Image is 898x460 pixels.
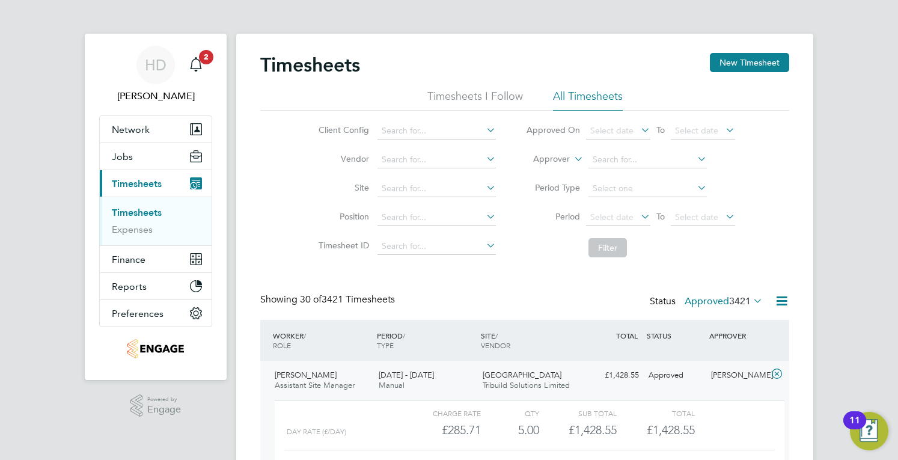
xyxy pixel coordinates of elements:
span: HD [145,57,166,73]
label: Approver [516,153,570,165]
a: 2 [184,46,208,84]
span: TYPE [377,340,394,350]
span: Holly Dunnage [99,89,212,103]
label: Timesheet ID [315,240,369,251]
span: Manual [379,380,405,390]
a: Powered byEngage [130,394,182,417]
span: Finance [112,254,145,265]
div: Status [650,293,765,310]
span: / [495,331,498,340]
button: Finance [100,246,212,272]
h2: Timesheets [260,53,360,77]
span: Select date [675,212,718,222]
a: Expenses [112,224,153,235]
span: £1,428.55 [647,423,695,437]
div: APPROVER [706,325,769,346]
span: Timesheets [112,178,162,189]
span: [PERSON_NAME] [275,370,337,380]
input: Search for... [377,238,496,255]
span: Network [112,124,150,135]
div: Charge rate [403,406,481,420]
span: 2 [199,50,213,64]
span: 3421 Timesheets [300,293,395,305]
div: Total [617,406,694,420]
span: TOTAL [616,331,638,340]
li: All Timesheets [553,89,623,111]
input: Search for... [377,180,496,197]
div: Timesheets [100,197,212,245]
span: Assistant Site Manager [275,380,355,390]
a: HD[PERSON_NAME] [99,46,212,103]
div: £285.71 [403,420,481,440]
span: To [653,209,668,224]
input: Search for... [377,209,496,226]
span: Engage [147,405,181,415]
div: PERIOD [374,325,478,356]
span: / [403,331,405,340]
div: QTY [481,406,539,420]
li: Timesheets I Follow [427,89,523,111]
div: SITE [478,325,582,356]
span: Preferences [112,308,163,319]
label: Approved On [526,124,580,135]
span: Select date [590,125,634,136]
a: Go to home page [99,339,212,358]
div: 5.00 [481,420,539,440]
span: VENDOR [481,340,510,350]
span: [GEOGRAPHIC_DATA] [483,370,561,380]
button: New Timesheet [710,53,789,72]
a: Timesheets [112,207,162,218]
div: £1,428.55 [581,366,644,385]
span: [DATE] - [DATE] [379,370,434,380]
span: 30 of [300,293,322,305]
span: Select date [590,212,634,222]
span: To [653,122,668,138]
span: Reports [112,281,147,292]
input: Search for... [377,152,496,168]
div: Showing [260,293,397,306]
span: ROLE [273,340,291,350]
div: WORKER [270,325,374,356]
span: Powered by [147,394,181,405]
span: Day rate (£/day) [287,428,346,436]
span: / [304,331,306,340]
button: Preferences [100,300,212,327]
div: Sub Total [539,406,617,420]
label: Vendor [315,153,369,164]
img: tribuildsolutions-logo-retina.png [127,339,183,358]
label: Client Config [315,124,369,135]
input: Select one [588,180,707,197]
div: 11 [849,420,860,436]
label: Position [315,211,369,222]
label: Approved [685,295,763,307]
button: Timesheets [100,170,212,197]
span: Jobs [112,151,133,162]
label: Site [315,182,369,193]
label: Period [526,211,580,222]
div: [PERSON_NAME] [706,366,769,385]
button: Jobs [100,143,212,170]
button: Open Resource Center, 11 new notifications [850,412,888,450]
button: Reports [100,273,212,299]
button: Network [100,116,212,143]
div: £1,428.55 [539,420,617,440]
input: Search for... [588,152,707,168]
div: Approved [644,366,706,385]
label: Period Type [526,182,580,193]
span: Select date [675,125,718,136]
button: Filter [588,238,627,257]
input: Search for... [377,123,496,140]
div: STATUS [644,325,706,346]
nav: Main navigation [85,34,227,380]
span: 3421 [729,295,751,307]
span: Tribuild Solutions Limited [483,380,570,390]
